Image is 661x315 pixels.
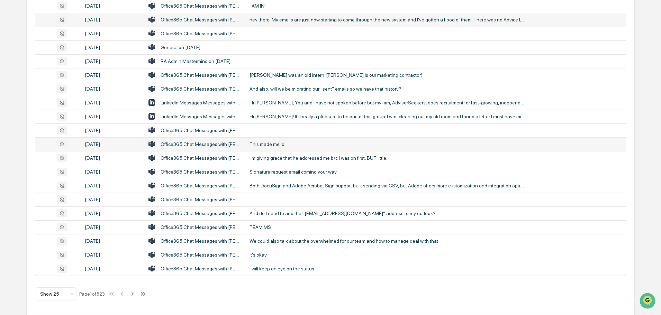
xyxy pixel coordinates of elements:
div: [DATE] [85,100,140,105]
div: Office365 Chat Messages with [PERSON_NAME], [PERSON_NAME] on [DATE] [161,183,241,188]
div: I will keep an eye on the status. [250,266,526,271]
div: General on [DATE] [161,45,200,50]
img: 8933085812038_c878075ebb4cc5468115_72.jpg [15,53,27,65]
div: [DATE] [85,197,140,202]
div: [DATE] [85,238,140,244]
div: Hi [PERSON_NAME], You and I have not spoken before but my firm, AdvisorSeekers, does recruitment ... [250,100,526,105]
div: Office365 Chat Messages with [PERSON_NAME], [PERSON_NAME] on [DATE] [161,128,241,133]
div: Page 1 of 523 [79,291,105,297]
span: • [57,113,60,118]
img: 1746055101610-c473b297-6a78-478c-a979-82029cc54cd1 [7,53,19,65]
div: Office365 Chat Messages with [PERSON_NAME], [PERSON_NAME] on [DATE] [161,266,241,271]
div: 🔎 [7,155,12,161]
div: [DATE] [85,31,140,36]
div: Office365 Chat Messages with [PERSON_NAME], [PERSON_NAME] on [DATE] [161,3,241,9]
div: [DATE] [85,141,140,147]
iframe: Open customer support [639,292,658,311]
span: Preclearance [14,141,45,148]
div: Office365 Chat Messages with [PERSON_NAME], [PERSON_NAME] on [DATE] [161,17,241,22]
div: [DATE] [85,58,140,64]
span: [DATE] [23,94,37,100]
div: [DATE] [85,86,140,92]
div: [DATE] [85,266,140,271]
a: 🖐️Preclearance [4,139,47,151]
div: RA Admin Mastermind on [DATE] [161,58,230,64]
a: 🗄️Attestations [47,139,89,151]
div: Office365 Chat Messages with [PERSON_NAME], [PERSON_NAME] on [DATE] [161,211,241,216]
div: Hi [PERSON_NAME]! It’s really a pleasure to be part of this group. I was cleaning out my old room... [250,114,526,119]
div: Signature request email coming your way [250,169,526,175]
div: Office365 Chat Messages with [PERSON_NAME], [PERSON_NAME] on [DATE] [161,252,241,258]
a: 🔎Data Lookup [4,152,46,164]
div: [DATE] [85,211,140,216]
div: LinkedIn Messages Messages with [PERSON_NAME], [PERSON_NAME], PMP [161,114,241,119]
div: [DATE] [85,183,140,188]
div: 🖐️ [7,142,12,148]
button: See all [107,75,126,84]
span: [PERSON_NAME] [21,113,56,118]
div: I AM IN!!!!! [250,3,526,9]
div: [DATE] [85,128,140,133]
div: [DATE] [85,252,140,258]
div: Both DocuSign and Adobe Acrobat Sign support bulk sending via CSV, but Adobe offers more customiz... [250,183,526,188]
div: I'm giving grace that he addressed me b/c I was on first, BUT little. [250,155,526,161]
div: Office365 Chat Messages with [PERSON_NAME], [PERSON_NAME] on [DATE] [161,169,241,175]
div: We're available if you need us! [31,60,95,65]
button: Start new chat [118,55,126,63]
div: And do I need to add the "[EMAIL_ADDRESS][DOMAIN_NAME]" address to my outlook? [250,211,526,216]
div: This made me lol [250,141,526,147]
a: Powered byPylon [49,171,84,177]
div: We could also talk about the overwhelmed for our team and how to manage deal with that [250,238,526,244]
div: [DATE] [85,45,140,50]
div: TEAM MS [250,224,526,230]
div: Office365 Chat Messages with [PERSON_NAME], [PERSON_NAME], [PERSON_NAME] on [DATE] [161,141,241,147]
div: [DATE] [85,155,140,161]
div: And also, will we be migrating our "sent" emails so we have that history? [250,86,526,92]
img: 1746055101610-c473b297-6a78-478c-a979-82029cc54cd1 [14,113,19,119]
div: [PERSON_NAME] was an old intern. [PERSON_NAME] is our marketing contractor! [250,72,526,78]
div: Office365 Chat Messages with [PERSON_NAME], [PERSON_NAME] on [DATE] [161,72,241,78]
span: Pylon [69,172,84,177]
div: Office365 Chat Messages with [PERSON_NAME], [PERSON_NAME] on [DATE] [161,238,241,244]
div: [DATE] [85,169,140,175]
div: Office365 Chat Messages with [PERSON_NAME], [PERSON_NAME] on [DATE] [161,155,241,161]
div: it's okay [250,252,526,258]
div: [DATE] [85,224,140,230]
span: Attestations [57,141,86,148]
div: Start new chat [31,53,114,60]
span: Data Lookup [14,155,44,161]
div: [DATE] [85,72,140,78]
div: [DATE] [85,17,140,22]
div: [DATE] [85,3,140,9]
img: Jack Rasmussen [7,106,18,117]
div: LinkedIn Messages Messages with [PERSON_NAME], [PERSON_NAME], CFP®, RMA®, CKA® [161,100,241,105]
span: [DATE] [61,113,75,118]
div: Office365 Chat Messages with [PERSON_NAME] on [DATE] [161,31,241,36]
div: Past conversations [7,77,46,82]
div: Office365 Chat Messages with [PERSON_NAME] on [DATE] [161,197,241,202]
div: Office365 Chat Messages with [PERSON_NAME], [PERSON_NAME] on [DATE] [161,224,241,230]
div: Office365 Chat Messages with [PERSON_NAME], [PERSON_NAME] on [DATE] [161,86,241,92]
div: hey there! My emails are just now starting to come through the new system and I've gotten a flood... [250,17,526,22]
p: How can we help? [7,15,126,26]
div: 🗄️ [50,142,56,148]
div: [DATE] [85,114,140,119]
